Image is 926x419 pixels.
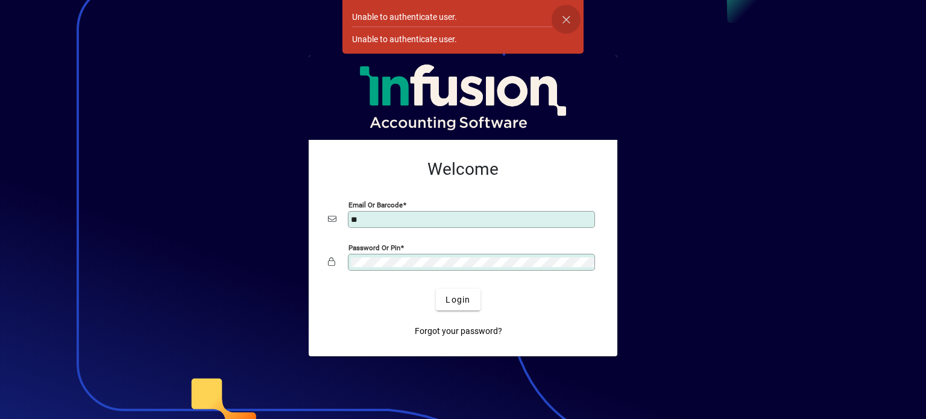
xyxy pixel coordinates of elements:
button: Dismiss [552,5,581,34]
div: Unable to authenticate user. [352,33,457,46]
h2: Welcome [328,159,598,180]
a: Forgot your password? [410,320,507,342]
button: Login [436,289,480,310]
span: Forgot your password? [415,325,502,338]
mat-label: Password or Pin [348,244,400,252]
span: Login [446,294,470,306]
mat-label: Email or Barcode [348,201,403,209]
div: Unable to authenticate user. [352,11,457,24]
